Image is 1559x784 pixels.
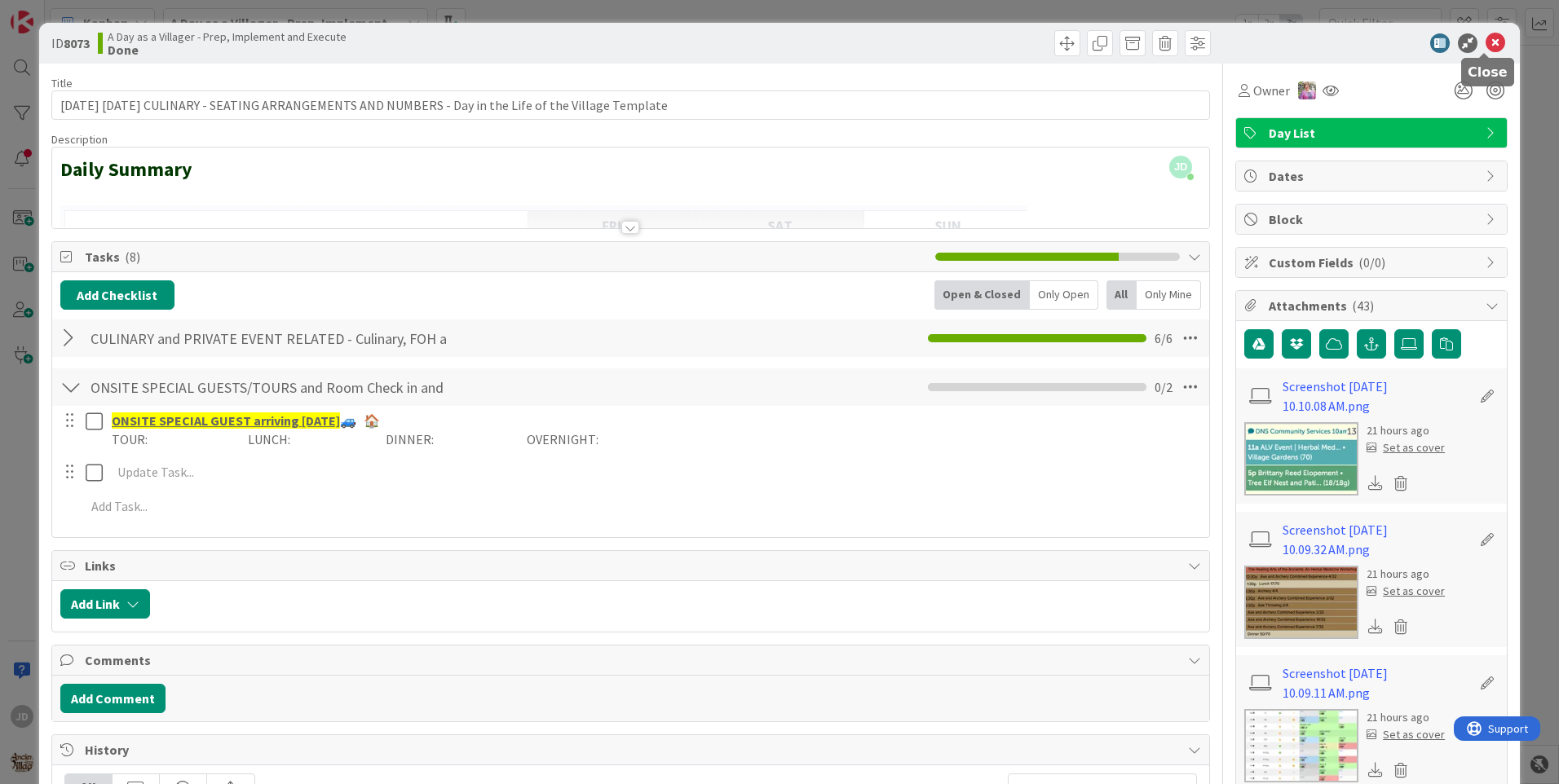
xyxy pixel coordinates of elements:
span: Attachments [1269,296,1477,315]
div: Download [1367,473,1385,494]
input: Add Checklist... [85,324,452,353]
div: Open & Closed [934,280,1030,310]
div: All [1106,280,1137,310]
p: TOUR: LUNCH: DINNER: OVERNIGHT: [112,430,1198,449]
span: ( 8 ) [125,249,140,265]
b: Done [108,43,347,56]
div: Only Mine [1137,280,1201,310]
button: Add Link [60,589,150,619]
span: Block [1269,209,1477,229]
u: ONSITE SPECIAL GUEST arriving [DATE] [112,412,340,429]
p: 🚙 🏠 [112,412,1198,430]
span: Day List [1269,123,1477,143]
span: Custom Fields [1269,253,1477,272]
div: Only Open [1030,280,1098,310]
a: Screenshot [DATE] 10.10.08 AM.png [1283,377,1472,416]
div: 21 hours ago [1367,566,1445,583]
a: Screenshot [DATE] 10.09.11 AM.png [1283,663,1472,703]
span: A Day as a Villager - Prep, Implement and Execute [108,30,347,43]
span: Owner [1253,81,1290,100]
div: Set as cover [1367,583,1445,600]
b: 8073 [64,35,90,51]
span: Tasks [85,247,927,266]
span: ( 43 ) [1352,297,1374,314]
img: OM [1298,81,1316,99]
span: ID [51,33,90,53]
button: Add Comment [60,684,166,713]
span: Support [34,2,74,22]
div: Set as cover [1367,726,1445,743]
span: 0 / 2 [1155,377,1173,397]
label: Title [51,76,73,90]
h5: Close [1468,64,1508,80]
div: Download [1367,760,1385,781]
div: 21 hours ago [1367,422,1445,439]
div: 21 hours ago [1367,709,1445,726]
span: Description [51,132,108,147]
a: Screenshot [DATE] 10.09.32 AM.png [1283,520,1472,559]
div: Set as cover [1367,439,1445,456]
span: 6 / 6 [1155,328,1173,348]
span: ( 0/0 ) [1358,254,1385,271]
div: Download [1367,616,1385,637]
strong: Daily Summary [60,156,192,182]
span: Links [85,556,1180,575]
input: Add Checklist... [85,372,452,402]
span: Dates [1269,166,1477,186]
span: JD [1169,156,1192,178]
input: type card name here... [51,90,1210,120]
span: History [85,740,1180,760]
span: Comments [85,650,1180,670]
button: Add Checklist [60,280,174,310]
